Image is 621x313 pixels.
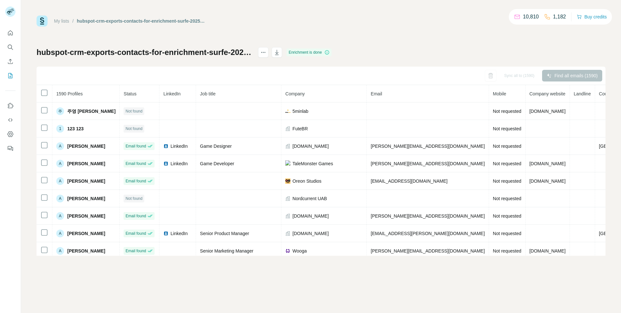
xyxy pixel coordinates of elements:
div: A [56,230,64,237]
span: [PERSON_NAME] [67,230,105,237]
span: [PERSON_NAME][EMAIL_ADDRESS][DOMAIN_NAME] [371,248,485,254]
div: 1 [56,125,64,133]
span: Mobile [493,91,506,96]
div: A [56,177,64,185]
div: 주 [56,107,64,115]
span: Email found [125,213,146,219]
div: A [56,247,64,255]
button: Enrich CSV [5,56,16,67]
span: Job title [200,91,215,96]
a: My lists [54,18,69,24]
img: Surfe Logo [37,16,48,27]
span: [PERSON_NAME][EMAIL_ADDRESS][DOMAIN_NAME] [371,161,485,166]
div: A [56,195,64,202]
span: LinkedIn [170,143,188,149]
img: company-logo [285,178,290,184]
button: Feedback [5,143,16,154]
span: Not found [125,196,142,201]
span: Not requested [493,248,521,254]
span: Senior Marketing Manager [200,248,253,254]
div: Enrichment is done [287,49,332,56]
div: A [56,160,64,167]
span: Not requested [493,231,521,236]
span: [DOMAIN_NAME] [292,213,329,219]
span: Email found [125,178,146,184]
div: hubspot-crm-exports-contacts-for-enrichment-surfe-2025-09-18-1 [77,18,205,24]
span: Senior Product Manager [200,231,249,236]
button: Search [5,41,16,53]
button: Dashboard [5,128,16,140]
span: [DOMAIN_NAME] [529,248,566,254]
span: Email found [125,248,146,254]
button: Use Surfe on LinkedIn [5,100,16,112]
span: Nordcurrent UAB [292,195,327,202]
span: LinkedIn [170,160,188,167]
span: Not found [125,126,142,132]
span: 123 123 [67,125,84,132]
p: 10,810 [523,13,539,21]
span: LinkedIn [163,91,180,96]
img: LinkedIn logo [163,161,169,166]
li: / [72,18,74,24]
span: 1590 Profiles [56,91,83,96]
span: [PERSON_NAME][EMAIL_ADDRESS][DOMAIN_NAME] [371,144,485,149]
span: LinkedIn [170,230,188,237]
span: [PERSON_NAME] [67,195,105,202]
span: Wooga [292,248,307,254]
span: Not requested [493,126,521,131]
span: [PERSON_NAME][EMAIL_ADDRESS][DOMAIN_NAME] [371,213,485,219]
span: TaleMonster Games [292,160,333,167]
button: actions [258,47,268,58]
span: 5minlab [292,108,308,114]
span: [PERSON_NAME] [67,178,105,184]
span: [PERSON_NAME] [67,248,105,254]
button: Use Surfe API [5,114,16,126]
img: company-logo [285,248,290,254]
span: [EMAIL_ADDRESS][DOMAIN_NAME] [371,178,447,184]
span: Company website [529,91,565,96]
img: company-logo [285,160,290,167]
img: company-logo [285,109,290,114]
span: 주영 [PERSON_NAME] [67,108,115,114]
button: Buy credits [577,12,607,21]
span: Not requested [493,161,521,166]
button: My lists [5,70,16,81]
span: [PERSON_NAME] [67,160,105,167]
img: LinkedIn logo [163,231,169,236]
p: 1,182 [553,13,566,21]
span: [DOMAIN_NAME] [292,230,329,237]
span: [PERSON_NAME] [67,213,105,219]
div: A [56,142,64,150]
span: Not requested [493,109,521,114]
span: Email found [125,161,146,167]
span: [PERSON_NAME] [67,143,105,149]
button: Quick start [5,27,16,39]
span: Landline [574,91,591,96]
img: LinkedIn logo [163,144,169,149]
span: [EMAIL_ADDRESS][PERSON_NAME][DOMAIN_NAME] [371,231,485,236]
span: Company [285,91,305,96]
span: Email found [125,143,146,149]
span: Oreon Studios [292,178,321,184]
span: Game Designer [200,144,232,149]
span: Not requested [493,196,521,201]
span: Not requested [493,144,521,149]
span: FuteBR [292,125,308,132]
span: Status [124,91,136,96]
span: [DOMAIN_NAME] [529,109,566,114]
h1: hubspot-crm-exports-contacts-for-enrichment-surfe-2025-09-18-1 [37,47,252,58]
span: Not requested [493,213,521,219]
span: Email [371,91,382,96]
span: Not requested [493,178,521,184]
div: A [56,212,64,220]
span: Game Developer [200,161,234,166]
span: [DOMAIN_NAME] [529,178,566,184]
span: Email found [125,231,146,236]
span: [DOMAIN_NAME] [529,161,566,166]
span: [DOMAIN_NAME] [292,143,329,149]
span: Country [599,91,615,96]
span: Not found [125,108,142,114]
